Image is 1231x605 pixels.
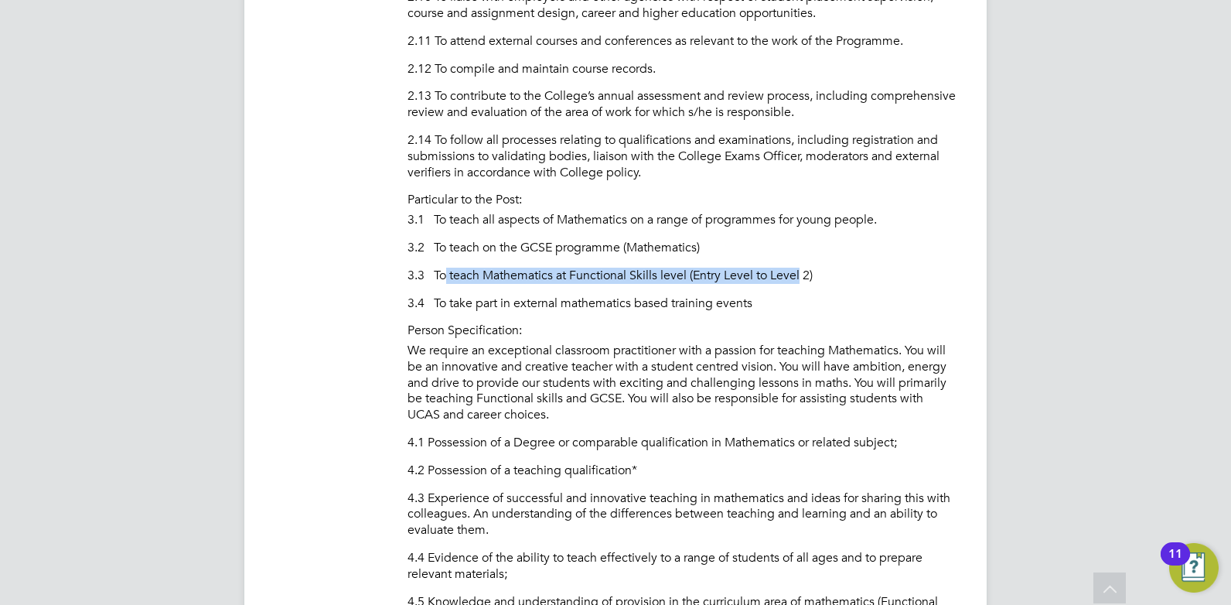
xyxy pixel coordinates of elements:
[407,132,956,180] p: 2.14 To follow all processes relating to qualifications and examinations, including registration ...
[407,192,956,212] li: Particular to the Post:
[407,296,956,312] p: 3.4 To take part in external mathematics based training events
[407,212,956,228] p: 3.1 To teach all aspects of Mathematics on a range of programmes for young people.
[407,268,956,284] p: 3.3 To teach Mathematics at Functional Skills level (Entry Level to Level 2)
[407,550,956,583] p: 4.4 Evidence of the ability to teach effectively to a range of students of all ages and to prepar...
[407,435,956,451] p: 4.1 Possession of a Degree or comparable qualification in Mathematics or related subject;
[407,490,956,538] p: 4.3 Experience of successful and innovative teaching in mathematics and ideas for sharing this wi...
[407,33,956,50] p: 2.11 To attend external courses and conferences as relevant to the work of the Programme.
[407,323,956,343] li: Person Specification:
[1168,554,1182,574] div: 11
[407,240,956,256] p: 3.2 To teach on the GCSE programme (Mathematics)
[407,343,956,423] p: We require an exceptional classroom practitioner with a passion for teaching Mathematics. You wil...
[407,88,956,121] p: 2.13 To contribute to the College’s annual assessment and review process, including comprehensive...
[407,463,956,479] p: 4.2 Possession of a teaching qualification*
[407,61,956,77] p: 2.12 To compile and maintain course records.
[1169,543,1219,593] button: Open Resource Center, 11 new notifications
